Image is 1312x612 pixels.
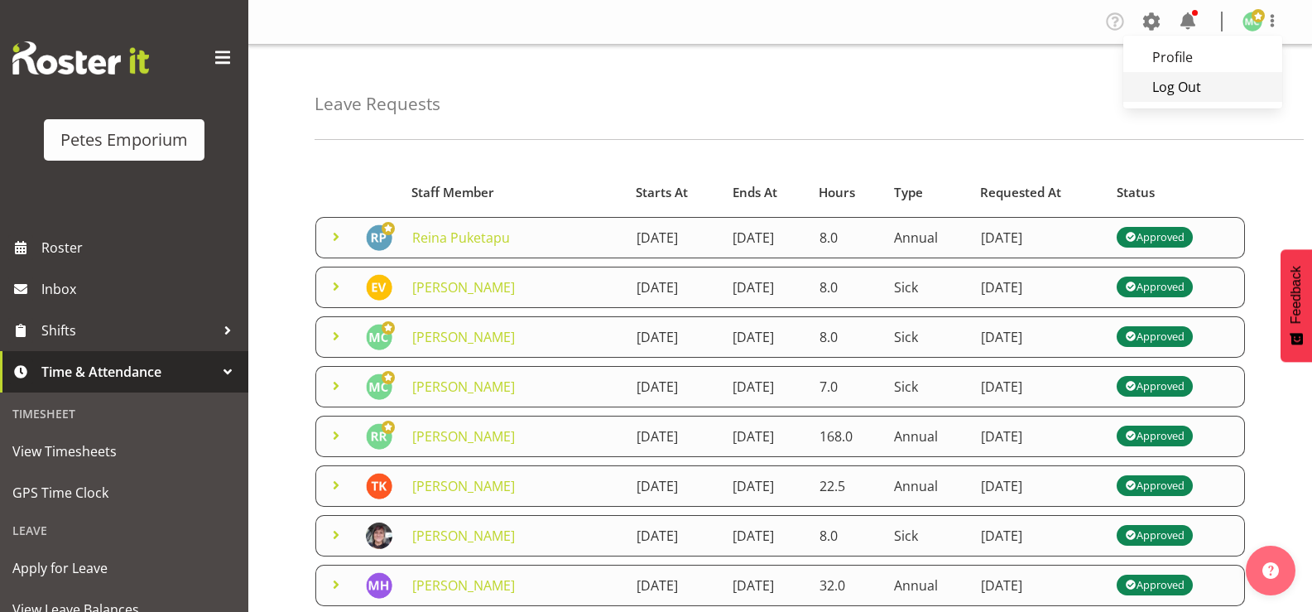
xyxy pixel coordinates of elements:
[810,465,885,507] td: 22.5
[723,267,809,308] td: [DATE]
[412,328,515,346] a: [PERSON_NAME]
[627,515,723,557] td: [DATE]
[1125,327,1185,347] div: Approved
[412,278,515,296] a: [PERSON_NAME]
[41,359,215,384] span: Time & Attendance
[627,416,723,457] td: [DATE]
[366,523,392,549] img: michelle-whaleb4506e5af45ffd00a26cc2b6420a9100.png
[41,235,240,260] span: Roster
[627,565,723,606] td: [DATE]
[884,267,971,308] td: Sick
[4,513,244,547] div: Leave
[810,416,885,457] td: 168.0
[810,267,885,308] td: 8.0
[980,183,1061,202] span: Requested At
[412,477,515,495] a: [PERSON_NAME]
[723,565,809,606] td: [DATE]
[4,397,244,431] div: Timesheet
[971,316,1107,358] td: [DATE]
[810,565,885,606] td: 32.0
[1123,72,1282,102] a: Log Out
[1123,42,1282,72] a: Profile
[1125,228,1185,248] div: Approved
[810,515,885,557] td: 8.0
[366,373,392,400] img: melissa-cowen2635.jpg
[412,427,515,446] a: [PERSON_NAME]
[41,318,215,343] span: Shifts
[971,515,1107,557] td: [DATE]
[366,324,392,350] img: melissa-cowen2635.jpg
[971,465,1107,507] td: [DATE]
[884,416,971,457] td: Annual
[41,277,240,301] span: Inbox
[12,556,236,581] span: Apply for Leave
[1125,476,1185,496] div: Approved
[366,274,392,301] img: eva-vailini10223.jpg
[366,224,392,251] img: reina-puketapu721.jpg
[971,267,1107,308] td: [DATE]
[1125,277,1185,297] div: Approved
[411,183,494,202] span: Staff Member
[12,480,236,505] span: GPS Time Clock
[884,515,971,557] td: Sick
[4,547,244,589] a: Apply for Leave
[884,465,971,507] td: Annual
[4,472,244,513] a: GPS Time Clock
[12,41,149,75] img: Rosterit website logo
[971,366,1107,407] td: [DATE]
[884,316,971,358] td: Sick
[1117,183,1155,202] span: Status
[1125,426,1185,446] div: Approved
[12,439,236,464] span: View Timesheets
[1281,249,1312,362] button: Feedback - Show survey
[894,183,923,202] span: Type
[412,527,515,545] a: [PERSON_NAME]
[366,473,392,499] img: theo-kuzniarski11934.jpg
[884,565,971,606] td: Annual
[971,217,1107,258] td: [DATE]
[1262,562,1279,579] img: help-xxl-2.png
[810,366,885,407] td: 7.0
[723,316,809,358] td: [DATE]
[4,431,244,472] a: View Timesheets
[819,183,855,202] span: Hours
[366,423,392,450] img: ruth-robertson-taylor722.jpg
[1125,576,1185,595] div: Approved
[971,416,1107,457] td: [DATE]
[627,316,723,358] td: [DATE]
[1289,266,1304,324] span: Feedback
[412,378,515,396] a: [PERSON_NAME]
[412,229,510,247] a: Reina Puketapu
[627,465,723,507] td: [DATE]
[60,128,188,152] div: Petes Emporium
[315,94,440,113] h4: Leave Requests
[884,366,971,407] td: Sick
[723,416,809,457] td: [DATE]
[1125,377,1185,397] div: Approved
[1242,12,1262,31] img: melissa-cowen2635.jpg
[636,183,688,202] span: Starts At
[723,366,809,407] td: [DATE]
[366,572,392,599] img: mackenzie-halford4471.jpg
[884,217,971,258] td: Annual
[723,217,809,258] td: [DATE]
[971,565,1107,606] td: [DATE]
[627,267,723,308] td: [DATE]
[627,217,723,258] td: [DATE]
[627,366,723,407] td: [DATE]
[810,316,885,358] td: 8.0
[733,183,777,202] span: Ends At
[723,465,809,507] td: [DATE]
[723,515,809,557] td: [DATE]
[810,217,885,258] td: 8.0
[412,576,515,595] a: [PERSON_NAME]
[1125,526,1185,546] div: Approved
